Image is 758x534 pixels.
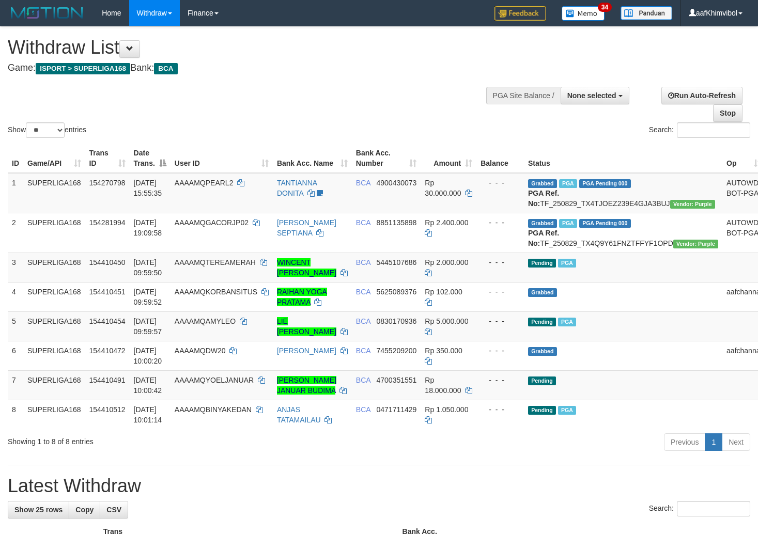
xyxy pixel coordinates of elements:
[134,218,162,237] span: [DATE] 19:09:58
[277,317,336,336] a: LIE [PERSON_NAME]
[356,376,370,384] span: BCA
[524,173,722,213] td: TF_250829_TX4TJOEZ239E4GJA3BUJ
[175,258,256,266] span: AAAAMQTEREAMERAH
[528,406,556,415] span: Pending
[89,179,126,187] span: 154270798
[425,218,468,227] span: Rp 2.400.000
[376,405,416,414] span: Copy 0471711429 to clipboard
[356,405,370,414] span: BCA
[621,6,672,20] img: panduan.png
[677,501,750,516] input: Search:
[559,219,577,228] span: Marked by aafnonsreyleab
[175,288,257,296] span: AAAAMQKORBANSITUS
[273,144,352,173] th: Bank Acc. Name: activate to sort column ascending
[598,3,612,12] span: 34
[705,433,722,451] a: 1
[8,501,69,519] a: Show 25 rows
[175,218,249,227] span: AAAAMQGACORJP02
[664,433,705,451] a: Previous
[425,376,461,395] span: Rp 18.000.000
[134,347,162,365] span: [DATE] 10:00:20
[89,218,126,227] span: 154281994
[23,253,85,282] td: SUPERLIGA168
[425,405,468,414] span: Rp 1.050.000
[23,341,85,370] td: SUPERLIGA168
[23,144,85,173] th: Game/API: activate to sort column ascending
[75,506,94,514] span: Copy
[23,282,85,311] td: SUPERLIGA168
[8,282,23,311] td: 4
[89,347,126,355] span: 154410472
[558,318,576,326] span: Marked by aafsoycanthlai
[134,179,162,197] span: [DATE] 15:55:35
[376,317,416,325] span: Copy 0830170936 to clipboard
[23,400,85,429] td: SUPERLIGA168
[100,501,128,519] a: CSV
[356,258,370,266] span: BCA
[559,179,577,188] span: Marked by aafmaleo
[171,144,273,173] th: User ID: activate to sort column ascending
[486,87,561,104] div: PGA Site Balance /
[277,347,336,355] a: [PERSON_NAME]
[89,258,126,266] span: 154410450
[528,189,559,208] b: PGA Ref. No:
[481,404,520,415] div: - - -
[425,179,461,197] span: Rp 30.000.000
[69,501,100,519] a: Copy
[528,259,556,268] span: Pending
[528,179,557,188] span: Grabbed
[561,87,629,104] button: None selected
[481,217,520,228] div: - - -
[356,347,370,355] span: BCA
[8,432,308,447] div: Showing 1 to 8 of 8 entries
[36,63,130,74] span: ISPORT > SUPERLIGA168
[277,376,336,395] a: [PERSON_NAME] JANUAR BUDIMA
[562,6,605,21] img: Button%20Memo.svg
[476,144,524,173] th: Balance
[14,506,63,514] span: Show 25 rows
[89,376,126,384] span: 154410491
[175,179,234,187] span: AAAAMQPEARL2
[134,405,162,424] span: [DATE] 10:01:14
[649,122,750,138] label: Search:
[376,288,416,296] span: Copy 5625089376 to clipboard
[356,288,370,296] span: BCA
[524,144,722,173] th: Status
[277,218,336,237] a: [PERSON_NAME] SEPTIANA
[8,122,86,138] label: Show entries
[528,376,556,385] span: Pending
[673,240,718,248] span: Vendor URL: https://trx4.1velocity.biz
[722,433,750,451] a: Next
[134,258,162,277] span: [DATE] 09:59:50
[356,218,370,227] span: BCA
[528,219,557,228] span: Grabbed
[425,347,462,355] span: Rp 350.000
[8,476,750,496] h1: Latest Withdraw
[677,122,750,138] input: Search:
[376,179,416,187] span: Copy 4900430073 to clipboard
[356,179,370,187] span: BCA
[277,405,321,424] a: ANJAS TATAMAILAU
[376,258,416,266] span: Copy 5445107686 to clipboard
[8,341,23,370] td: 6
[8,253,23,282] td: 3
[277,258,336,277] a: WINCENT [PERSON_NAME]
[558,259,576,268] span: Marked by aafsoycanthlai
[8,37,495,58] h1: Withdraw List
[130,144,171,173] th: Date Trans.: activate to sort column descending
[8,213,23,253] td: 2
[528,318,556,326] span: Pending
[494,6,546,21] img: Feedback.jpg
[175,317,236,325] span: AAAAMQAMYLEO
[481,316,520,326] div: - - -
[481,345,520,356] div: - - -
[106,506,121,514] span: CSV
[8,311,23,341] td: 5
[8,5,86,21] img: MOTION_logo.png
[175,405,252,414] span: AAAAMQBINYAKEDAN
[23,213,85,253] td: SUPERLIGA168
[481,178,520,188] div: - - -
[661,87,742,104] a: Run Auto-Refresh
[277,288,327,306] a: RAIHAN YOGA PRATAMA
[558,406,576,415] span: Marked by aafsoycanthlai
